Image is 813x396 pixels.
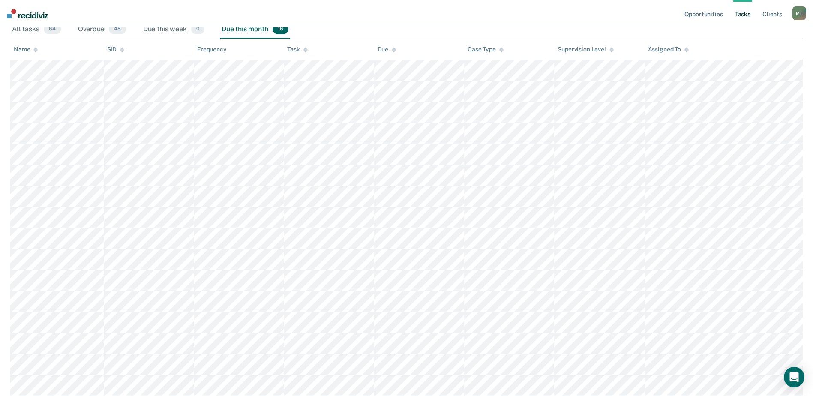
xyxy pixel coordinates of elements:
div: Case Type [468,46,504,53]
div: Frequency [197,46,227,53]
div: Open Intercom Messenger [784,367,804,387]
div: Task [287,46,307,53]
span: 64 [44,24,61,35]
span: 0 [191,24,204,35]
div: Overdue48 [76,20,128,39]
div: Due this month16 [220,20,290,39]
div: M L [792,6,806,20]
div: Due [378,46,396,53]
span: 16 [273,24,288,35]
img: Recidiviz [7,9,48,18]
button: ML [792,6,806,20]
div: Assigned To [648,46,689,53]
div: SID [107,46,125,53]
div: Supervision Level [558,46,614,53]
div: Due this week0 [141,20,206,39]
span: 48 [109,24,126,35]
div: Name [14,46,38,53]
div: All tasks64 [10,20,63,39]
